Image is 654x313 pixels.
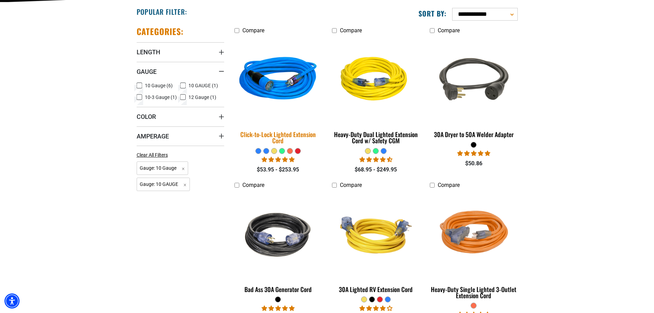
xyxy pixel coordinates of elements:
h2: Categories: [137,26,184,37]
a: yellow Heavy-Duty Dual Lighted Extension Cord w/ Safety CGM [332,37,420,148]
span: Compare [438,27,460,34]
h2: Popular Filter: [137,7,187,16]
div: $68.95 - $249.95 [332,166,420,174]
span: Gauge [137,68,157,76]
div: 30A Dryer to 50A Welder Adapter [430,131,517,137]
a: Gauge: 10 Gauge [137,165,188,171]
span: Compare [242,182,264,188]
a: black Bad Ass 30A Generator Cord [234,192,322,297]
div: 30A Lighted RV Extension Cord [332,286,420,292]
summary: Length [137,42,224,62]
summary: Color [137,107,224,126]
img: black [431,41,517,120]
span: 4.64 stars [359,156,392,163]
a: Clear All Filters [137,152,171,159]
span: 10-3 Gauge (1) [145,95,177,100]
span: 5.00 stars [457,150,490,157]
span: Color [137,113,156,121]
span: Compare [438,182,460,188]
span: Amperage [137,132,169,140]
span: Gauge: 10 GAUGE [137,178,190,191]
span: Gauge: 10 Gauge [137,161,188,175]
span: 10 GAUGE (1) [188,83,218,88]
span: 4.87 stars [262,156,295,163]
div: Heavy-Duty Dual Lighted Extension Cord w/ Safety CGM [332,131,420,144]
summary: Gauge [137,62,224,81]
div: Bad Ass 30A Generator Cord [234,286,322,292]
div: Click-to-Lock Lighted Extension Cord [234,131,322,144]
span: Clear All Filters [137,152,168,158]
img: yellow [333,195,419,274]
a: orange Heavy-Duty Single Lighted 3-Outlet Extension Cord [430,192,517,303]
summary: Amperage [137,126,224,146]
a: blue Click-to-Lock Lighted Extension Cord [234,37,322,148]
a: Gauge: 10 GAUGE [137,181,190,187]
div: $53.95 - $253.95 [234,166,322,174]
span: 12 Gauge (1) [188,95,216,100]
span: Compare [340,182,362,188]
span: 5.00 stars [262,305,295,312]
div: $50.86 [430,159,517,168]
div: Accessibility Menu [4,293,20,309]
a: black 30A Dryer to 50A Welder Adapter [430,37,517,142]
span: 4.11 stars [359,305,392,312]
span: Compare [340,27,362,34]
a: yellow 30A Lighted RV Extension Cord [332,192,420,297]
img: black [235,195,321,274]
span: Compare [242,27,264,34]
div: Heavy-Duty Single Lighted 3-Outlet Extension Cord [430,286,517,299]
label: Sort by: [418,9,447,18]
img: orange [431,195,517,274]
span: 10 Gauge (6) [145,83,173,88]
span: Length [137,48,160,56]
img: blue [230,36,326,124]
img: yellow [333,41,419,120]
